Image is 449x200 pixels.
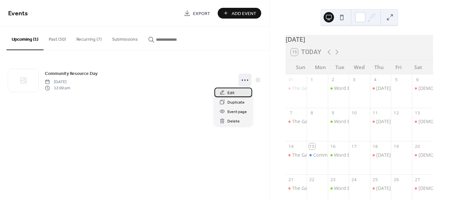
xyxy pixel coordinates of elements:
div: Community Resource Day [313,152,370,158]
div: 11 [372,110,378,116]
div: Christ & Recovery [412,118,433,125]
div: 14 [288,143,294,149]
div: 8 [309,110,315,116]
div: 22 [309,177,315,183]
div: Thursday Night Bible Study [370,185,391,192]
div: Community Resource Day [307,152,328,158]
div: 7 [288,110,294,116]
div: 13 [414,110,420,116]
div: 12 [393,110,399,116]
div: The Gathering [292,185,323,192]
div: 21 [288,177,294,183]
div: 9 [330,110,336,116]
div: 24 [351,177,357,183]
div: Word Break & Prayer [334,152,380,158]
div: The Gathering [286,185,307,192]
div: 15 [309,143,315,149]
div: Word Break & Prayer [328,85,349,92]
div: Thursday Night Bible Study [370,85,391,92]
button: Submissions [107,26,143,50]
div: The Gathering [286,85,307,92]
div: 17 [351,143,357,149]
div: 2 [330,77,336,82]
div: Christ & Recovery [412,185,433,192]
div: The Gathering [292,152,323,158]
div: 6 [414,77,420,82]
div: Thursday Night Bible Study [370,152,391,158]
div: Christ & Recovery [412,152,433,158]
span: Event page [227,108,247,115]
a: Community Resource Day [45,70,97,77]
div: The Gathering [292,118,323,125]
span: [DATE] [45,79,70,85]
div: Word Break & Prayer [334,85,380,92]
div: Thu [369,60,389,74]
div: 26 [393,177,399,183]
div: Word Break & Prayer [334,185,380,192]
span: Add Event [232,10,256,17]
span: Duplicate [227,99,245,106]
div: 16 [330,143,336,149]
div: The Gathering [286,152,307,158]
div: Word Break & Prayer [328,118,349,125]
div: 18 [372,143,378,149]
button: Past (30) [44,26,71,50]
button: Upcoming (1) [6,26,44,50]
div: 5 [393,77,399,82]
div: 4 [372,77,378,82]
div: Christ & Recovery [412,85,433,92]
span: 12:00 pm [45,85,70,91]
div: Word Break & Prayer [328,185,349,192]
div: Fri [389,60,408,74]
div: 3 [351,77,357,82]
div: Thursday Night Bible Study [370,118,391,125]
div: The Gathering [286,118,307,125]
div: Tue [330,60,350,74]
div: 25 [372,177,378,183]
button: Add Event [218,8,261,19]
div: 10 [351,110,357,116]
div: 19 [393,143,399,149]
div: Wed [350,60,369,74]
button: Recurring (7) [71,26,107,50]
div: 20 [414,143,420,149]
div: Word Break & Prayer [334,118,380,125]
div: Sun [291,60,310,74]
a: Export [179,8,215,19]
span: Events [8,7,28,20]
div: Mon [310,60,330,74]
div: 23 [330,177,336,183]
div: Sat [408,60,428,74]
div: 27 [414,177,420,183]
span: Delete [227,118,240,125]
div: [DATE] [286,35,433,44]
div: 1 [309,77,315,82]
span: Edit [227,90,235,96]
span: Export [193,10,210,17]
div: Word Break & Prayer [328,152,349,158]
div: 31 [288,77,294,82]
div: The Gathering [292,85,323,92]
